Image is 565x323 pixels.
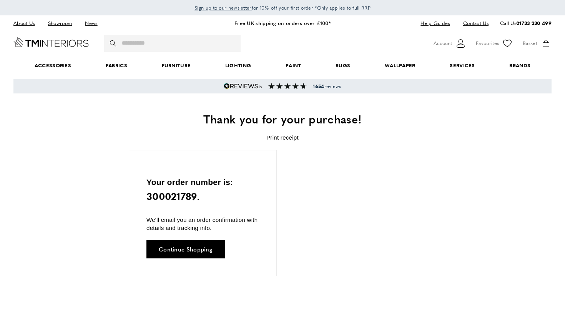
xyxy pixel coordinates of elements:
a: Help Guides [415,18,455,28]
strong: 300021789 [146,189,197,203]
strong: 1654 [313,83,324,90]
p: Your order number is: . [146,176,259,205]
a: Contact Us [457,18,489,28]
a: Lighting [208,54,268,77]
a: Fabrics [88,54,145,77]
a: About Us [13,18,40,28]
a: Furniture [145,54,208,77]
a: News [79,18,103,28]
a: Favourites [476,38,513,49]
span: for 10% off your first order *Only applies to full RRP [194,4,371,11]
p: We'll email you an order confirmation with details and tracking info. [146,216,259,232]
span: reviews [313,83,341,89]
a: Showroom [42,18,78,28]
span: Thank you for your purchase! [203,110,362,127]
span: Accessories [17,54,88,77]
a: 300021789 [146,188,197,204]
a: Sign up to our newsletter [194,4,252,12]
a: Services [433,54,492,77]
span: Account [434,39,452,47]
img: Reviews section [268,83,307,89]
a: Continue Shopping [146,240,225,258]
a: 01733 230 499 [516,19,552,27]
a: Print receipt [266,134,299,141]
a: Free UK shipping on orders over £100* [234,19,331,27]
img: Reviews.io 5 stars [224,83,262,89]
a: Paint [268,54,318,77]
a: Rugs [318,54,367,77]
a: Go to Home page [13,37,89,47]
button: Customer Account [434,38,466,49]
p: Call Us [500,19,552,27]
button: Search [110,35,118,52]
a: Brands [492,54,548,77]
span: Sign up to our newsletter [194,4,252,11]
a: Wallpaper [367,54,432,77]
span: Favourites [476,39,499,47]
span: Continue Shopping [159,246,213,252]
